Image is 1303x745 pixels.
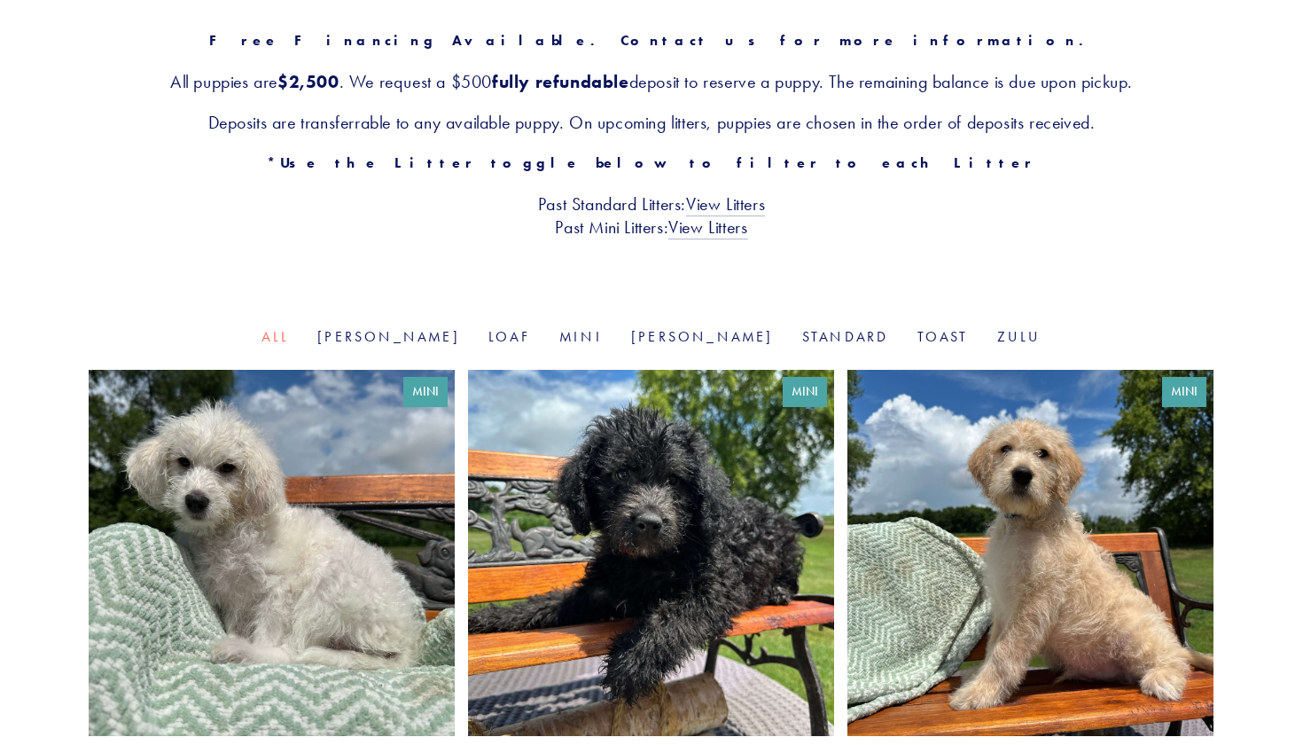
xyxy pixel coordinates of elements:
[209,32,1095,49] strong: Free Financing Available. Contact us for more information.
[917,328,969,345] a: Toast
[559,328,603,345] a: Mini
[492,71,629,92] strong: fully refundable
[668,216,747,239] a: View Litters
[89,70,1214,93] h3: All puppies are . We request a $500 deposit to reserve a puppy. The remaining balance is due upon...
[277,71,339,92] strong: $2,500
[89,192,1214,239] h3: Past Standard Litters: Past Mini Litters:
[488,328,531,345] a: Loaf
[802,328,889,345] a: Standard
[631,328,774,345] a: [PERSON_NAME]
[89,111,1214,134] h3: Deposits are transferrable to any available puppy. On upcoming litters, puppies are chosen in the...
[686,193,765,216] a: View Litters
[997,328,1042,345] a: Zulu
[261,328,289,345] a: All
[317,328,460,345] a: [PERSON_NAME]
[267,154,1035,171] strong: *Use the Litter toggle below to filter to each Litter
